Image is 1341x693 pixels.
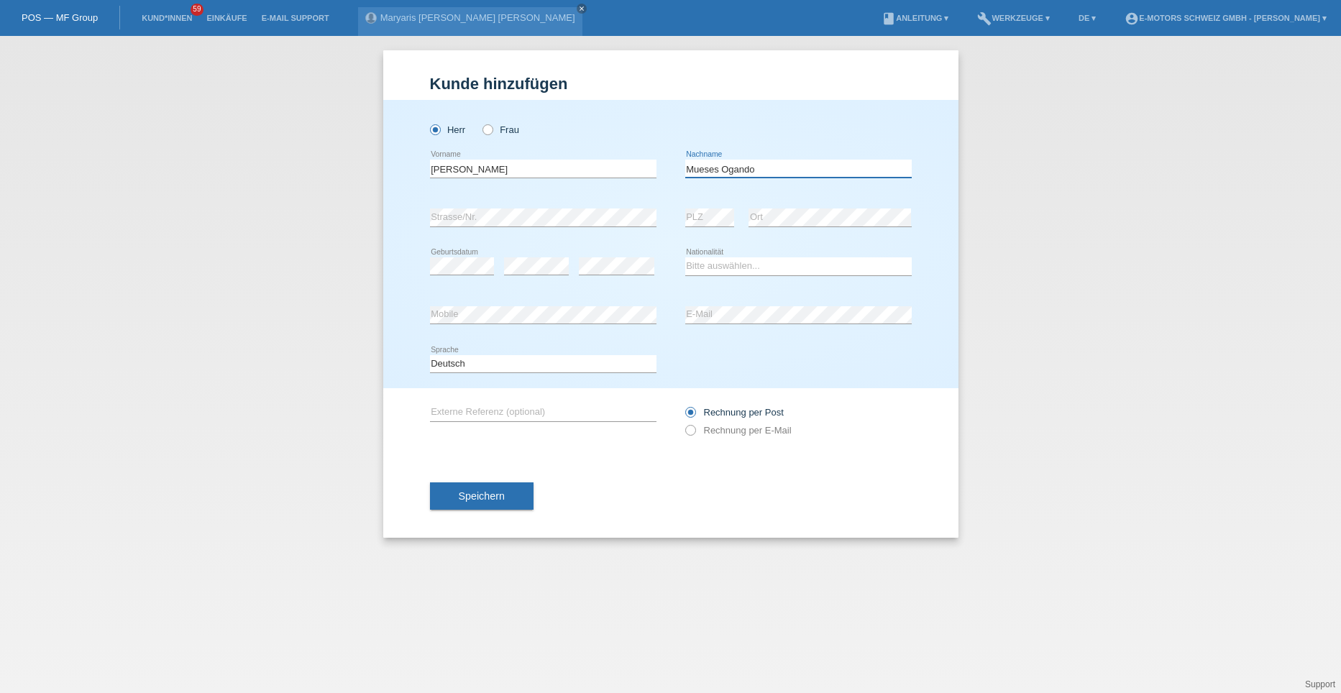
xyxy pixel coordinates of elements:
i: close [578,5,585,12]
i: account_circle [1125,12,1139,26]
label: Herr [430,124,466,135]
a: E-Mail Support [255,14,337,22]
label: Frau [482,124,519,135]
span: Speichern [459,490,505,502]
input: Frau [482,124,492,134]
a: account_circleE-Motors Schweiz GmbH - [PERSON_NAME] ▾ [1117,14,1334,22]
a: DE ▾ [1071,14,1103,22]
i: book [882,12,896,26]
input: Rechnung per Post [685,407,695,425]
label: Rechnung per Post [685,407,784,418]
a: buildWerkzeuge ▾ [970,14,1057,22]
input: Herr [430,124,439,134]
a: Einkäufe [199,14,254,22]
a: bookAnleitung ▾ [874,14,956,22]
i: build [977,12,992,26]
button: Speichern [430,482,534,510]
a: close [577,4,587,14]
label: Rechnung per E-Mail [685,425,792,436]
span: 59 [191,4,203,16]
input: Rechnung per E-Mail [685,425,695,443]
a: Support [1305,679,1335,689]
a: Kund*innen [134,14,199,22]
a: Maryaris [PERSON_NAME] [PERSON_NAME] [380,12,575,23]
a: POS — MF Group [22,12,98,23]
h1: Kunde hinzufügen [430,75,912,93]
